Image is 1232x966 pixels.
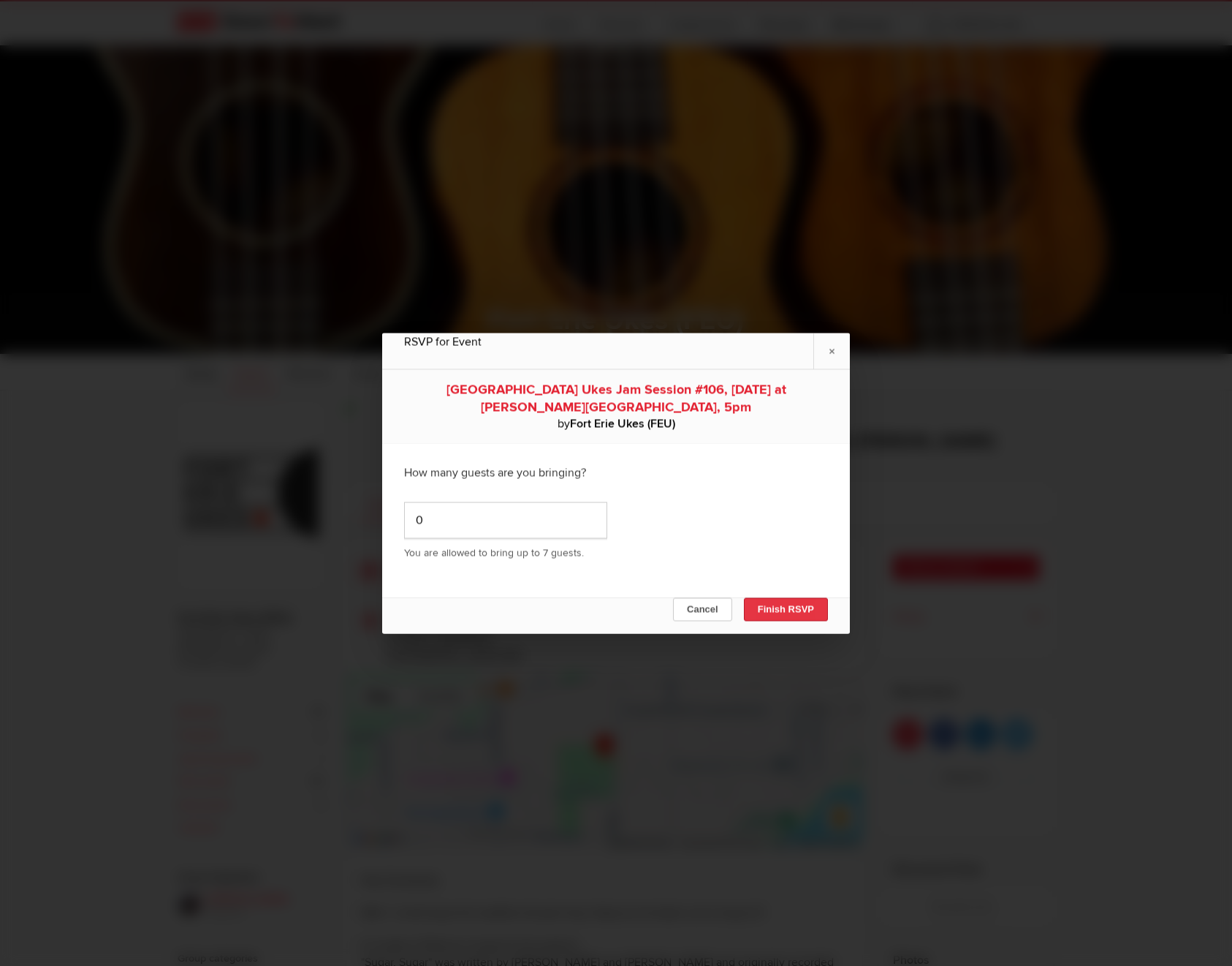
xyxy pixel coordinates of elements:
div: [GEOGRAPHIC_DATA] Ukes Jam Session #106, [DATE] at [PERSON_NAME][GEOGRAPHIC_DATA], 5pm [404,380,828,415]
b: Fort Erie Ukes (FEU) [570,416,675,431]
div: RSVP for Event [404,333,828,350]
button: Cancel [673,597,732,621]
button: Finish RSVP [744,597,828,621]
p: You are allowed to bring up to 7 guests. [404,546,828,560]
div: How many guests are you bringing? [404,454,828,491]
a: × [813,333,850,369]
div: by [404,415,828,431]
